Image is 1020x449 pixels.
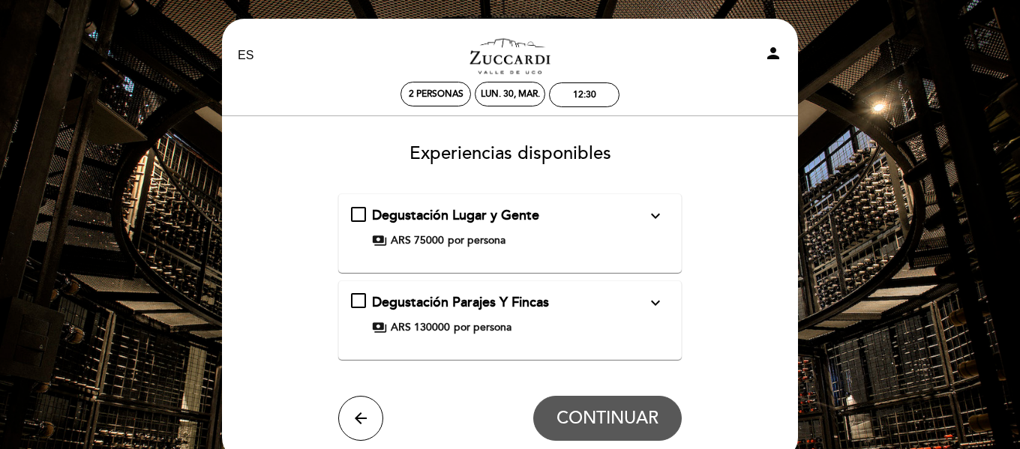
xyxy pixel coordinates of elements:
[372,320,387,335] span: payments
[556,408,658,429] span: CONTINUAR
[391,233,444,248] span: ARS 75000
[338,396,383,441] button: arrow_back
[352,409,370,427] i: arrow_back
[646,294,664,312] i: expand_more
[533,396,682,441] button: CONTINUAR
[351,206,670,248] md-checkbox: Degustación Lugar y Gente expand_more Para nosotros, el vino es lugar y es gente. Buscamos que nu...
[409,88,463,100] span: 2 personas
[642,206,669,226] button: expand_more
[409,142,611,164] span: Experiencias disponibles
[646,207,664,225] i: expand_more
[416,35,604,76] a: Zuccardi [PERSON_NAME] de Uco - Turismo
[372,207,539,223] span: Degustación Lugar y Gente
[372,233,387,248] span: payments
[372,294,549,310] span: Degustación Parajes Y Fincas
[573,89,596,100] div: 12:30
[391,320,450,335] span: ARS 130000
[454,320,511,335] span: por persona
[351,293,670,335] md-checkbox: Degustación Parajes Y Fincas expand_more Nuestros vinos de parajes provienen de sectores con una ...
[764,44,782,67] button: person
[481,88,540,100] div: lun. 30, mar.
[764,44,782,62] i: person
[448,233,505,248] span: por persona
[642,293,669,313] button: expand_more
